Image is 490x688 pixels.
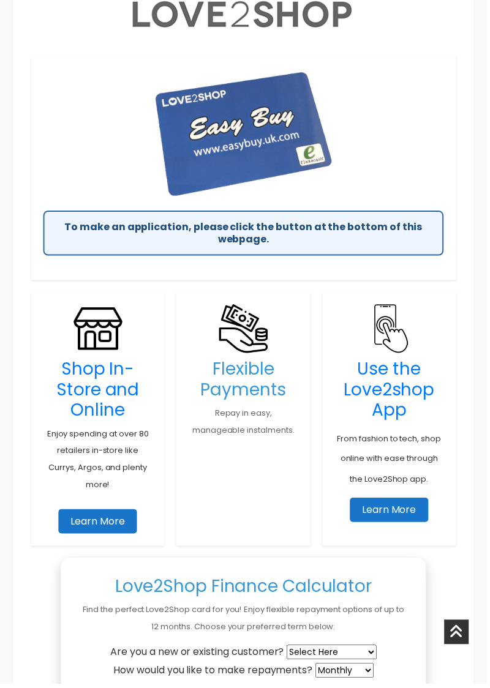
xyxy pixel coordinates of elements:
[115,668,315,681] label: How would you like to make repayments?
[59,512,138,537] a: Learn More
[339,435,444,488] span: From fashion to tech, shop online with ease through the Love2Shop app.
[111,650,286,662] label: Are you a new or existing customer?
[352,501,431,525] a: Learn More
[367,306,416,355] img: Flexible Payments
[74,306,123,355] img: Shop Anywhere
[80,580,410,600] h3: Love2Shop Finance Calculator
[43,212,447,257] div: To make an application, please click the button at the bottom of this webpage.
[221,306,269,355] img: Flexible Payments
[47,430,149,493] a: Enjoy spending at over 80 retailers in-store like Currys, Argos, and plenty more!
[153,69,337,200] img: Love2shop Card
[190,361,300,402] h3: Flexible Payments
[80,605,410,639] p: Find the perfect Love2Shop card for you! Enjoy flexible repayment options of up to 12 months. Cho...
[339,426,444,491] a: From fashion to tech, shop online with ease through the Love2Shop app.
[346,359,437,424] a: Use the Love2shop App
[190,407,300,441] p: Repay in easy, manageable instalments.
[57,359,140,424] a: Shop In-Store and Online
